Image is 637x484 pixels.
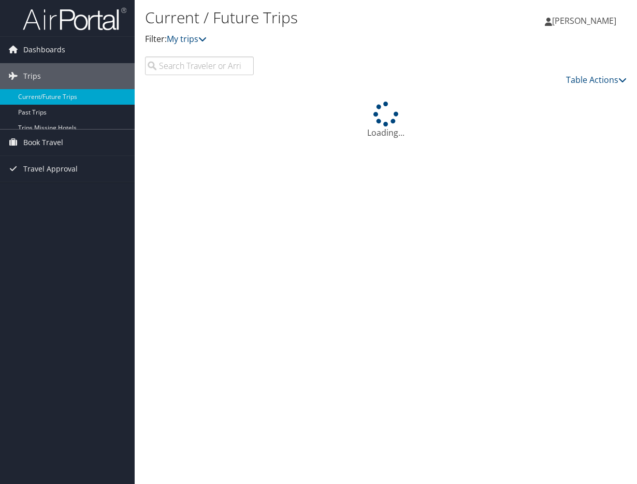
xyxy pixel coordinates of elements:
[552,15,616,26] span: [PERSON_NAME]
[23,63,41,89] span: Trips
[566,74,627,86] a: Table Actions
[145,102,627,139] div: Loading...
[145,56,254,75] input: Search Traveler or Arrival City
[145,33,466,46] p: Filter:
[145,7,466,29] h1: Current / Future Trips
[167,33,207,45] a: My trips
[23,7,126,31] img: airportal-logo.png
[23,130,63,155] span: Book Travel
[545,5,627,36] a: [PERSON_NAME]
[23,156,78,182] span: Travel Approval
[23,37,65,63] span: Dashboards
